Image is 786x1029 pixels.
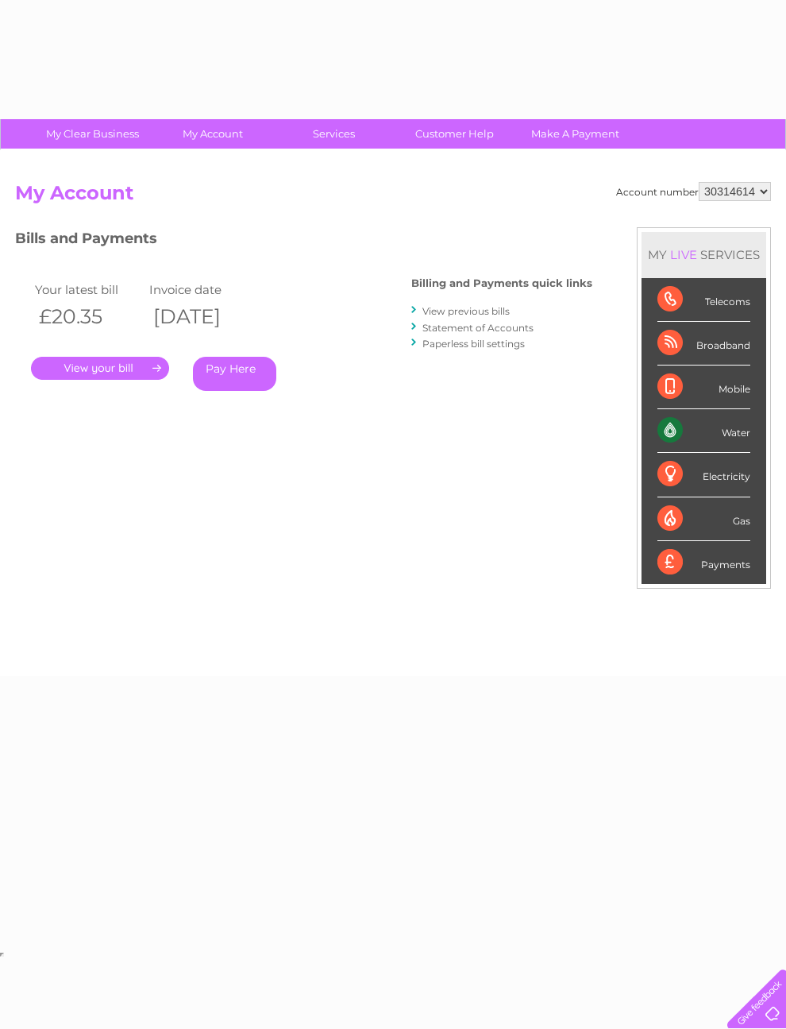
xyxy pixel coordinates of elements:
div: LIVE [667,247,700,262]
a: My Clear Business [27,119,158,149]
h2: My Account [15,182,771,212]
a: Paperless bill settings [422,338,525,350]
div: Electricity [657,453,750,497]
div: Payments [657,541,750,584]
div: Water [657,409,750,453]
h4: Billing and Payments quick links [411,277,592,289]
a: Make A Payment [510,119,641,149]
div: Broadband [657,322,750,366]
a: Customer Help [389,119,520,149]
div: Telecoms [657,278,750,322]
a: . [31,357,169,380]
td: Invoice date [145,279,260,300]
a: My Account [148,119,279,149]
div: Gas [657,497,750,541]
a: View previous bills [422,305,510,317]
div: Account number [616,182,771,201]
h3: Bills and Payments [15,227,592,255]
a: Services [268,119,399,149]
th: [DATE] [145,300,260,333]
div: MY SERVICES [642,232,766,277]
div: Mobile [657,366,750,409]
th: £20.35 [31,300,145,333]
a: Pay Here [193,357,276,391]
td: Your latest bill [31,279,145,300]
a: Statement of Accounts [422,322,534,334]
